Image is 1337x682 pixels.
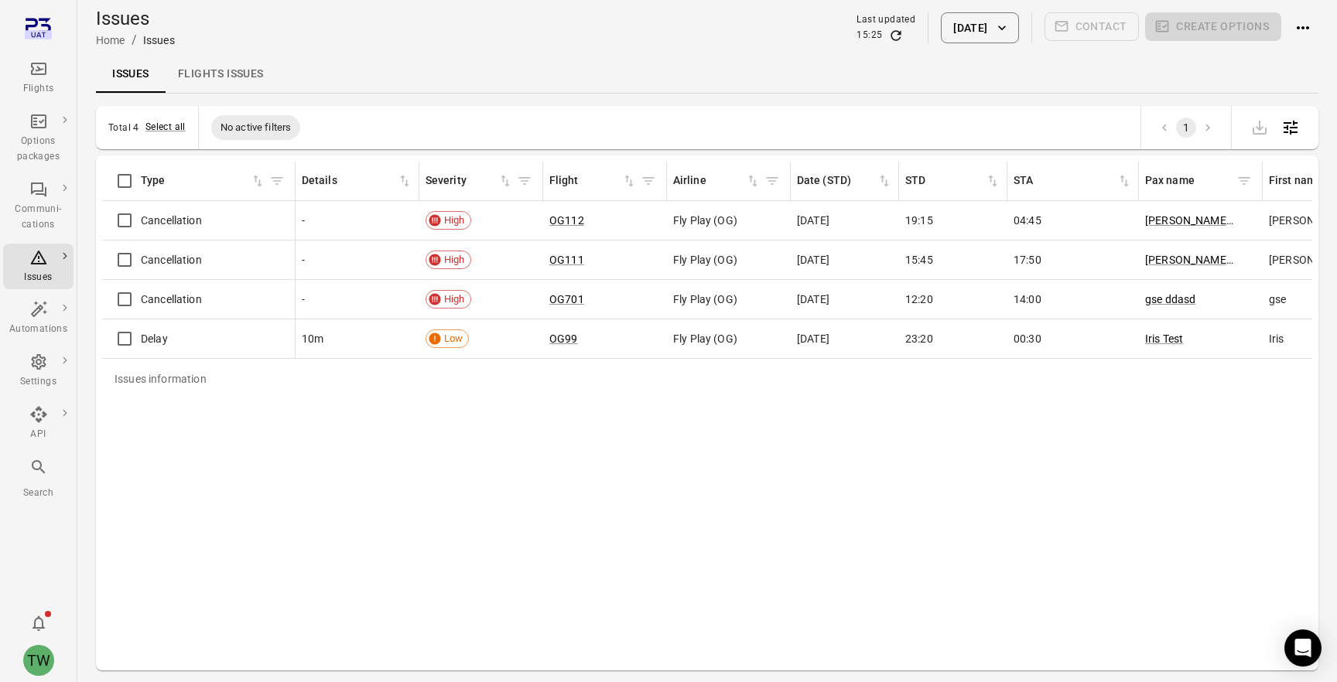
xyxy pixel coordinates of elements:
[637,169,660,193] span: Filter by flight
[265,169,289,193] button: Filter by type
[9,270,67,285] div: Issues
[1284,629,1322,667] div: Open Intercom Messenger
[1014,172,1132,189] div: Sort by STA in ascending order
[141,213,202,228] span: Cancellation
[439,331,468,346] span: Low
[797,292,829,307] span: [DATE]
[426,172,498,189] div: Severity
[857,28,882,43] div: 15:25
[1014,172,1132,189] span: STA
[302,331,323,346] span: 10m
[23,645,54,676] div: TW
[1244,119,1275,134] span: Please make a selection to export
[3,107,74,169] a: Options packages
[96,56,166,93] a: Issues
[905,172,1000,189] div: Sort by STA in ascending order
[141,172,265,189] div: Sort by type in ascending order
[96,56,1318,93] div: Local navigation
[3,348,74,394] a: Settings
[96,31,175,49] nav: Breadcrumbs
[1145,254,1265,266] a: [PERSON_NAME] Mouse
[9,374,67,390] div: Settings
[9,81,67,97] div: Flights
[132,31,137,49] li: /
[1045,12,1140,43] span: Please make a selection to create communications
[141,292,202,307] span: Cancellation
[166,56,276,93] a: Flights issues
[1275,112,1306,143] button: Open table configuration
[3,244,74,290] a: Issues
[302,292,413,307] div: -
[439,252,470,268] span: High
[426,172,513,189] span: Severity
[797,331,829,346] span: [DATE]
[141,172,250,189] div: Type
[1014,252,1041,268] span: 17:50
[673,172,761,189] span: Airline
[426,172,513,189] div: Sort by severity in ascending order
[797,172,892,189] span: Date (STD)
[797,213,829,228] span: [DATE]
[96,6,175,31] h1: Issues
[673,252,737,268] span: Fly Play (OG)
[905,172,985,189] div: STD
[9,486,67,501] div: Search
[549,172,621,189] div: Flight
[761,169,784,193] button: Filter by airline
[3,176,74,237] a: Communi-cations
[549,332,578,345] a: OG99
[1014,172,1116,189] div: STA
[143,32,175,48] div: Issues
[9,202,67,233] div: Communi-cations
[673,213,737,228] span: Fly Play (OG)
[1014,292,1041,307] span: 14:00
[17,639,60,682] button: Tony Wang
[549,172,637,189] div: Sort by flight in ascending order
[549,214,584,227] a: OG112
[302,172,397,189] div: Details
[439,213,470,228] span: High
[3,401,74,447] a: API
[1269,292,1286,307] span: gse
[302,172,412,189] span: Details
[673,292,737,307] span: Fly Play (OG)
[673,331,737,346] span: Fly Play (OG)
[141,252,202,268] span: Cancellation
[797,252,829,268] span: [DATE]
[439,292,470,307] span: High
[1269,331,1284,346] span: Iris
[797,172,877,189] div: Date (STD)
[3,55,74,101] a: Flights
[302,172,412,189] div: Sort by details in ascending order
[9,134,67,165] div: Options packages
[1154,118,1219,138] nav: pagination navigation
[3,453,74,505] button: Search
[1145,293,1195,305] a: gse ddasd
[211,120,301,135] span: No active filters
[1145,214,1265,227] a: [PERSON_NAME] Mouse
[141,172,265,189] span: Type
[797,172,892,189] div: Sort by date (STA) in ascending order
[141,331,168,346] span: Delay
[145,120,186,135] span: Select all items that match the filters
[905,172,1000,189] span: STD
[888,28,904,43] button: Refresh data
[1145,332,1183,345] a: Iris Test
[1014,213,1041,228] span: 04:45
[145,120,186,135] button: Select all
[9,427,67,442] div: API
[3,295,74,342] a: Automations
[108,122,139,133] div: Total 4
[549,293,584,305] a: OG701
[1014,331,1041,346] span: 00:30
[1145,12,1281,43] span: Please make a selection to create an option package
[9,322,67,337] div: Automations
[513,169,536,193] button: Filter by severity
[1145,172,1233,189] div: Pax name
[102,359,219,399] div: Issues information
[1233,169,1256,193] button: Filter by pax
